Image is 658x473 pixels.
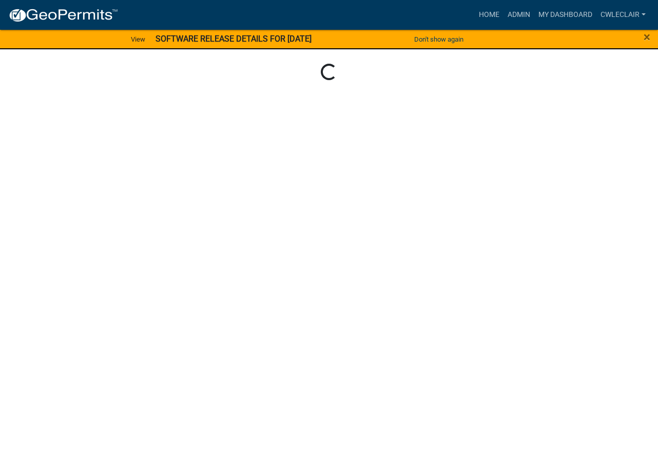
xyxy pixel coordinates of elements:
button: Don't show again [410,31,468,48]
button: Close [644,31,650,43]
a: My Dashboard [534,5,596,25]
a: Home [475,5,504,25]
a: Admin [504,5,534,25]
a: cwleclair [596,5,650,25]
strong: SOFTWARE RELEASE DETAILS FOR [DATE] [156,34,312,44]
a: View [127,31,149,48]
span: × [644,30,650,44]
